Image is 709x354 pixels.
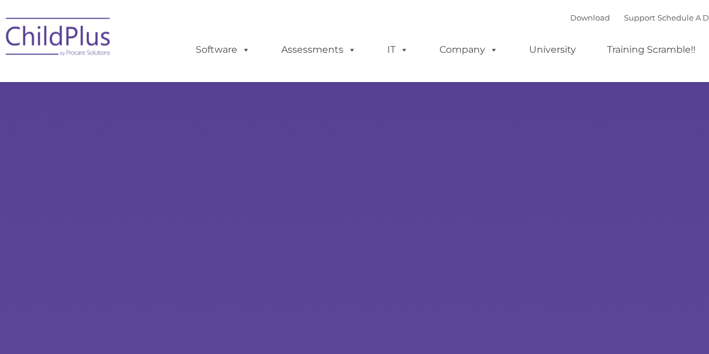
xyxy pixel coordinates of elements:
[624,13,655,22] a: Support
[595,38,707,62] a: Training Scramble!!
[270,38,368,62] a: Assessments
[428,38,510,62] a: Company
[517,38,588,62] a: University
[184,38,262,62] a: Software
[376,38,420,62] a: IT
[570,13,610,22] a: Download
